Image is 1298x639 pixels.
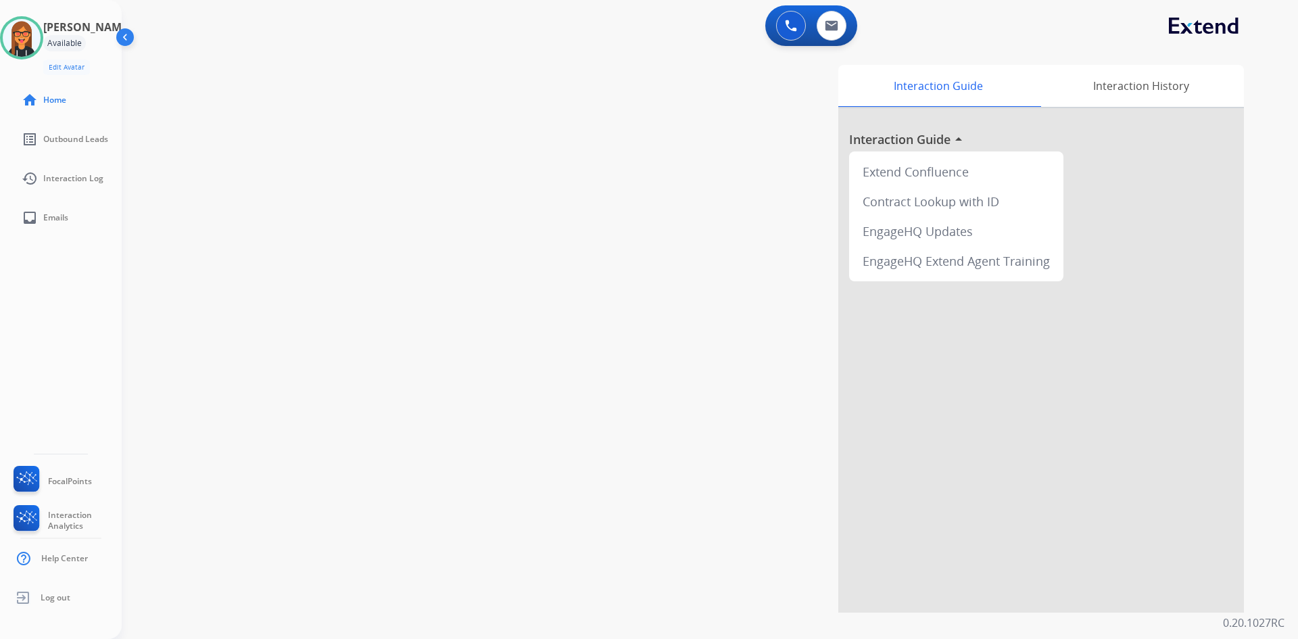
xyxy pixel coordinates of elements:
span: Help Center [41,553,88,564]
img: avatar [3,19,41,57]
span: FocalPoints [48,476,92,487]
a: Interaction Analytics [11,505,122,536]
p: 0.20.1027RC [1223,615,1284,631]
span: Emails [43,212,68,223]
div: Available [43,35,86,51]
mat-icon: history [22,170,38,187]
div: Interaction Guide [838,65,1038,107]
div: Interaction History [1038,65,1244,107]
mat-icon: list_alt [22,131,38,147]
span: Log out [41,592,70,603]
div: EngageHQ Extend Agent Training [855,246,1058,276]
div: EngageHQ Updates [855,216,1058,246]
span: Interaction Log [43,173,103,184]
button: Edit Avatar [43,60,90,75]
div: Contract Lookup with ID [855,187,1058,216]
h3: [PERSON_NAME] [43,19,131,35]
mat-icon: home [22,92,38,108]
span: Home [43,95,66,105]
span: Interaction Analytics [48,510,122,531]
a: FocalPoints [11,466,92,497]
div: Extend Confluence [855,157,1058,187]
mat-icon: inbox [22,210,38,226]
span: Outbound Leads [43,134,108,145]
